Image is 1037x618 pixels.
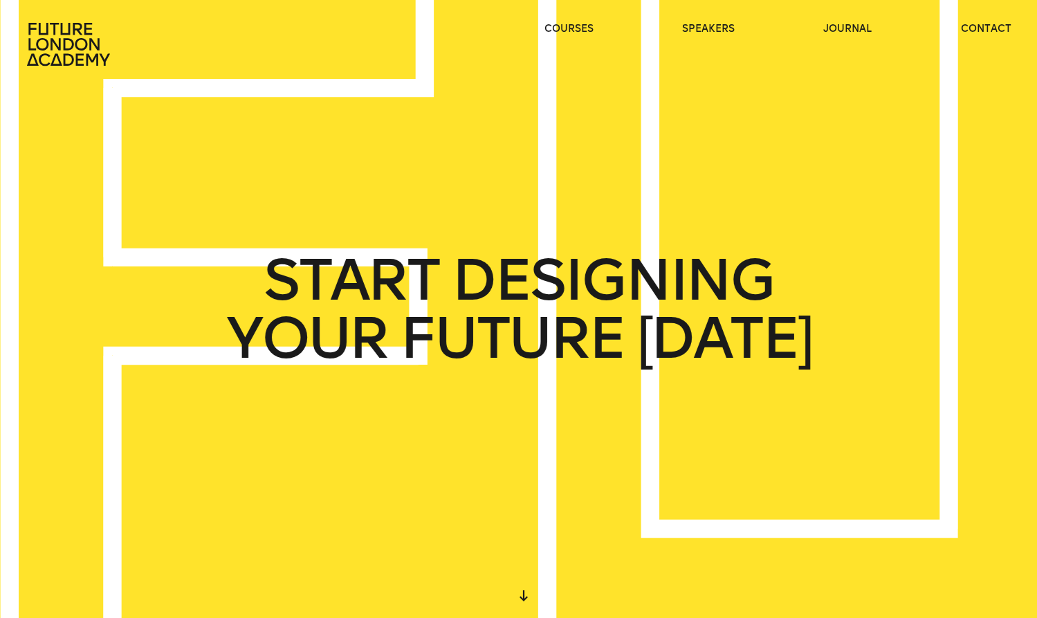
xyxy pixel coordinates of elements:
[399,309,624,367] span: FUTURE
[544,22,594,36] a: courses
[226,309,387,367] span: YOUR
[451,251,773,309] span: DESIGNING
[636,309,811,367] span: [DATE]
[961,22,1011,36] a: contact
[263,251,439,309] span: START
[823,22,872,36] a: journal
[682,22,735,36] a: speakers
